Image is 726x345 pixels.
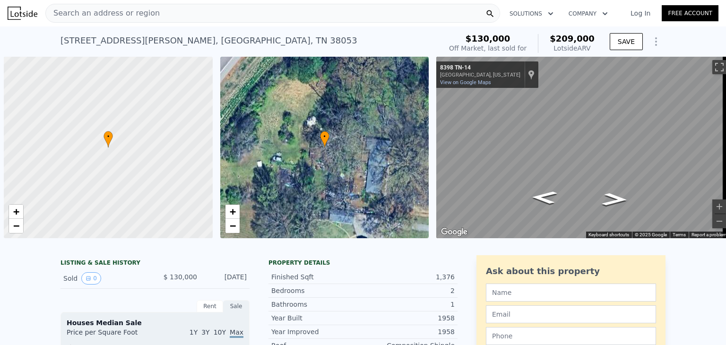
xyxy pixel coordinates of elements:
div: Sale [223,300,250,312]
span: 1Y [190,328,198,336]
div: Lotside ARV [550,43,595,53]
span: • [320,132,329,141]
a: Log In [619,9,662,18]
div: [DATE] [205,272,247,285]
div: Bedrooms [271,286,363,295]
div: 2 [363,286,455,295]
div: Sold [63,272,147,285]
a: Zoom in [9,205,23,219]
div: Price per Square Foot [67,328,155,343]
div: Property details [268,259,458,267]
path: Go Southwest, TN-14 [591,190,639,209]
div: • [320,131,329,147]
a: Free Account [662,5,718,21]
div: 1958 [363,327,455,336]
div: [GEOGRAPHIC_DATA], [US_STATE] [440,72,520,78]
a: Terms (opens in new tab) [673,232,686,237]
div: • [104,131,113,147]
span: $209,000 [550,34,595,43]
a: Zoom in [225,205,240,219]
a: Open this area in Google Maps (opens a new window) [439,226,470,238]
input: Name [486,284,656,302]
div: 1 [363,300,455,309]
div: 8398 TN-14 [440,64,520,72]
input: Phone [486,327,656,345]
input: Email [486,305,656,323]
a: Zoom out [9,219,23,233]
img: Lotside [8,7,37,20]
span: − [13,220,19,232]
div: Finished Sqft [271,272,363,282]
path: Go Northeast, TN-14 [520,188,568,207]
span: − [229,220,235,232]
div: Houses Median Sale [67,318,243,328]
span: Max [230,328,243,338]
button: Keyboard shortcuts [588,232,629,238]
span: • [104,132,113,141]
div: 1958 [363,313,455,323]
div: Year Built [271,313,363,323]
button: View historical data [81,272,101,285]
div: Year Improved [271,327,363,336]
div: [STREET_ADDRESS][PERSON_NAME] , [GEOGRAPHIC_DATA] , TN 38053 [60,34,357,47]
button: Solutions [502,5,561,22]
button: Show Options [647,32,665,51]
span: $130,000 [466,34,510,43]
span: 10Y [214,328,226,336]
a: Show location on map [528,69,535,80]
img: Google [439,226,470,238]
span: $ 130,000 [164,273,197,281]
span: + [229,206,235,217]
div: LISTING & SALE HISTORY [60,259,250,268]
a: Zoom out [225,219,240,233]
button: SAVE [610,33,643,50]
span: + [13,206,19,217]
span: Search an address or region [46,8,160,19]
div: 1,376 [363,272,455,282]
a: View on Google Maps [440,79,491,86]
button: Company [561,5,615,22]
div: Rent [197,300,223,312]
div: Ask about this property [486,265,656,278]
div: Bathrooms [271,300,363,309]
span: © 2025 Google [635,232,667,237]
span: 3Y [201,328,209,336]
div: Off Market, last sold for [449,43,527,53]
